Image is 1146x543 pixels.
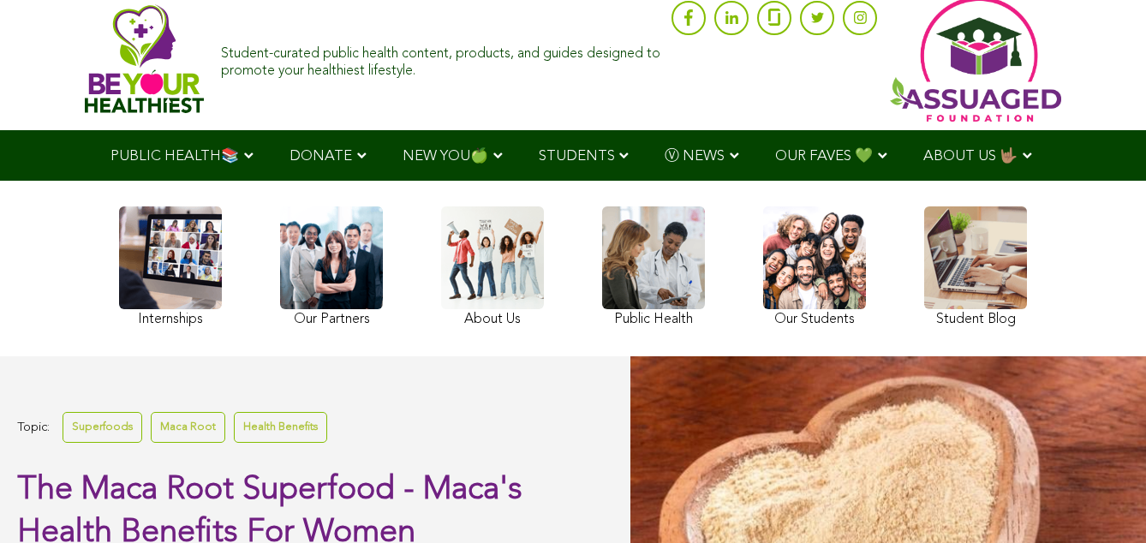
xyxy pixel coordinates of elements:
div: Student-curated public health content, products, and guides designed to promote your healthiest l... [221,38,663,79]
img: Assuaged [85,4,204,113]
span: Ⓥ NEWS [665,149,725,164]
span: PUBLIC HEALTH📚 [110,149,239,164]
div: Navigation Menu [85,130,1061,181]
span: DONATE [289,149,352,164]
a: Maca Root [151,412,225,442]
span: NEW YOU🍏 [403,149,488,164]
a: Health Benefits [234,412,327,442]
span: OUR FAVES 💚 [775,149,873,164]
img: glassdoor [768,9,780,26]
span: ABOUT US 🤟🏽 [923,149,1018,164]
a: Superfoods [63,412,142,442]
iframe: Chat Widget [1060,461,1146,543]
span: Topic: [17,416,50,439]
span: STUDENTS [539,149,615,164]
